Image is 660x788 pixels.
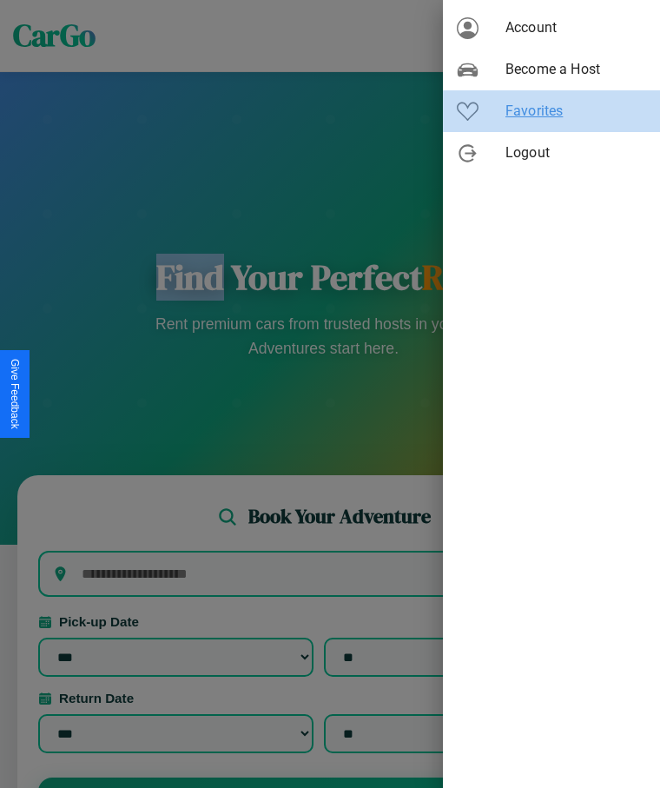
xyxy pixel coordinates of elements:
div: Become a Host [443,49,660,90]
div: Account [443,7,660,49]
span: Account [505,17,646,38]
div: Favorites [443,90,660,132]
div: Give Feedback [9,359,21,429]
span: Favorites [505,101,646,122]
span: Become a Host [505,59,646,80]
span: Logout [505,142,646,163]
div: Logout [443,132,660,174]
